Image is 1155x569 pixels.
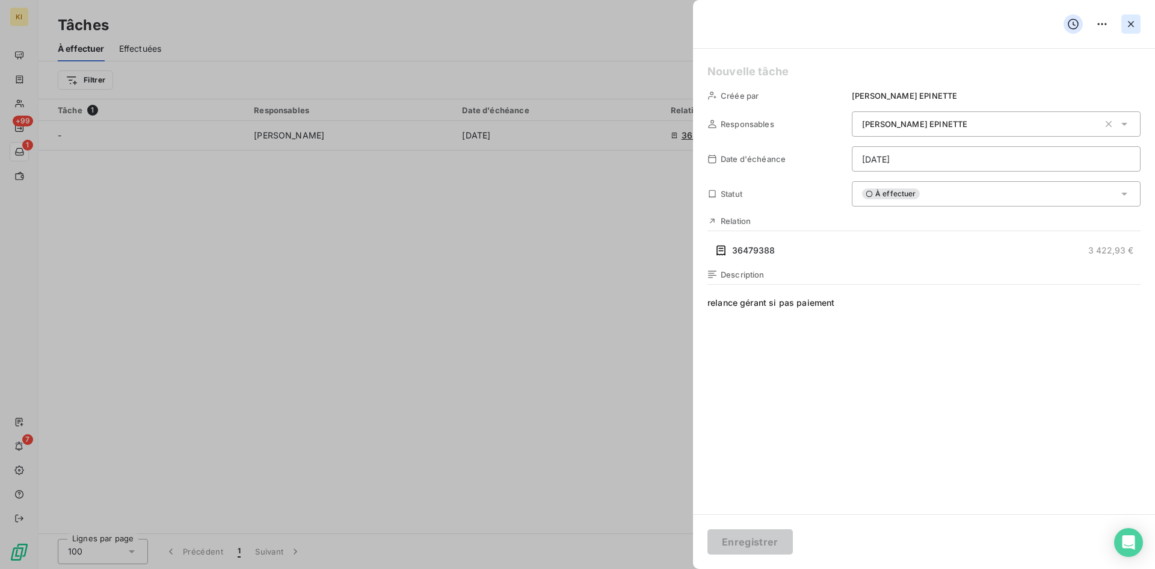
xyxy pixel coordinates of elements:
[862,188,920,199] span: À effectuer
[1088,244,1133,257] span: 3 422,93 €
[707,241,1141,260] button: 364793883 422,93 €
[721,91,759,101] span: Créée par
[852,91,957,101] span: [PERSON_NAME] EPINETTE
[707,297,1141,528] span: relance gérant si pas paiement
[1114,528,1143,557] div: Open Intercom Messenger
[721,270,765,279] span: Description
[862,119,967,129] span: [PERSON_NAME] EPINETTE
[721,119,774,129] span: Responsables
[707,529,793,555] button: Enregistrer
[721,216,751,226] span: Relation
[721,189,742,199] span: Statut
[732,244,775,257] span: 36479388
[721,154,786,164] span: Date d'échéance
[852,146,1141,172] input: placeholder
